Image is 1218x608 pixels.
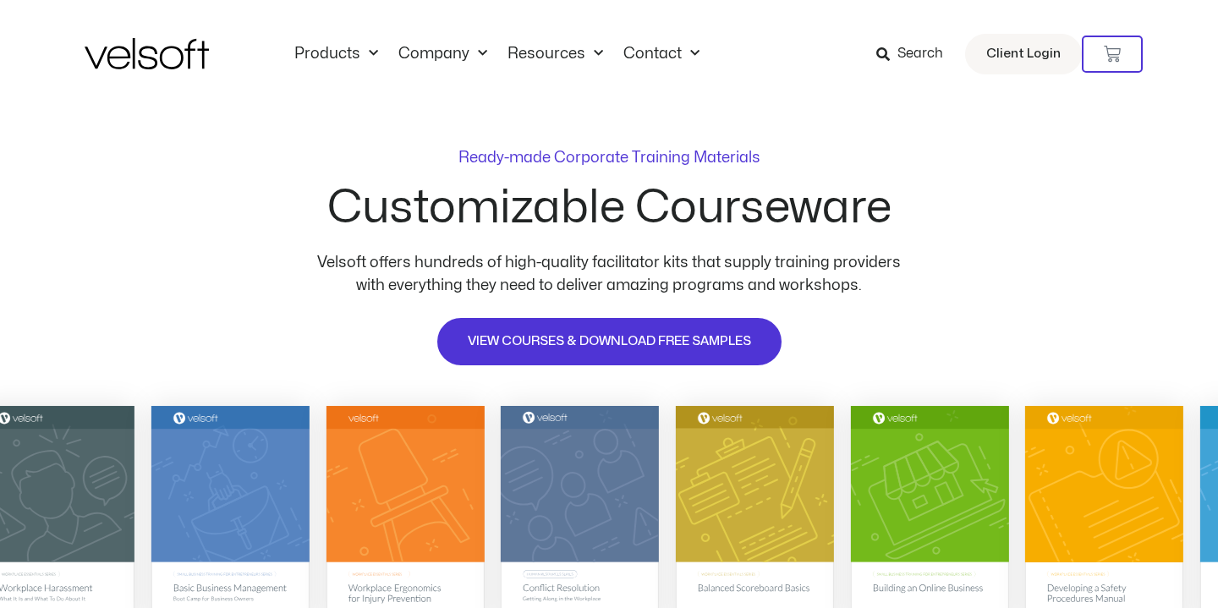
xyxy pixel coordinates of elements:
[85,38,209,69] img: Velsoft Training Materials
[965,34,1082,74] a: Client Login
[497,45,613,63] a: ResourcesMenu Toggle
[327,185,892,231] h2: Customizable Courseware
[284,45,388,63] a: ProductsMenu Toggle
[284,45,710,63] nav: Menu
[458,151,760,166] p: Ready-made Corporate Training Materials
[468,331,751,352] span: VIEW COURSES & DOWNLOAD FREE SAMPLES
[613,45,710,63] a: ContactMenu Toggle
[388,45,497,63] a: CompanyMenu Toggle
[436,316,783,367] a: VIEW COURSES & DOWNLOAD FREE SAMPLES
[876,40,955,68] a: Search
[986,43,1061,65] span: Client Login
[304,251,913,297] p: Velsoft offers hundreds of high-quality facilitator kits that supply training providers with ever...
[897,43,943,65] span: Search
